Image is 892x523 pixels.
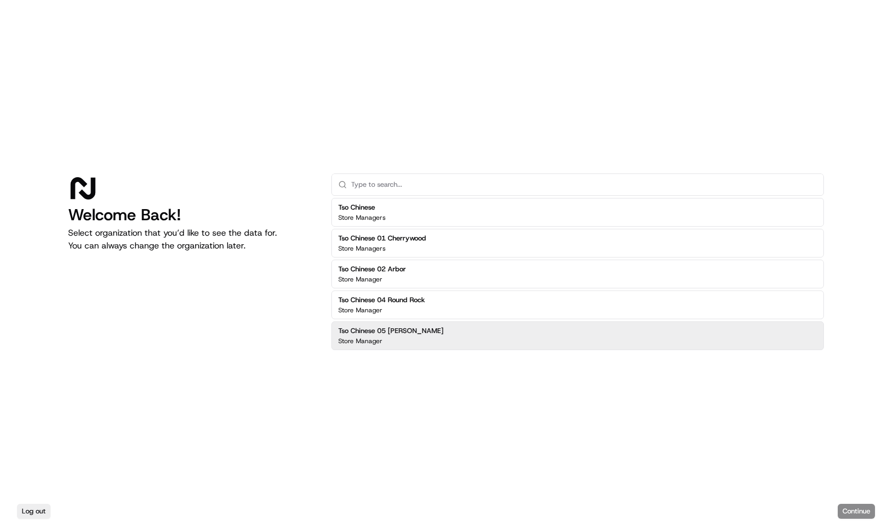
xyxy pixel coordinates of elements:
p: Store Managers [338,213,386,222]
h1: Welcome Back! [68,205,314,225]
button: Log out [17,504,51,519]
h2: Tso Chinese 04 Round Rock [338,295,425,305]
p: Store Manager [338,306,382,314]
div: Suggestions [331,196,824,352]
h2: Tso Chinese [338,203,386,212]
h2: Tso Chinese 01 Cherrywood [338,234,426,243]
h2: Tso Chinese 02 Arbor [338,264,406,274]
p: Store Manager [338,337,382,345]
input: Type to search... [351,174,817,195]
p: Select organization that you’d like to see the data for. You can always change the organization l... [68,227,314,252]
p: Store Managers [338,244,386,253]
p: Store Manager [338,275,382,284]
h2: Tso Chinese 05 [PERSON_NAME] [338,326,444,336]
